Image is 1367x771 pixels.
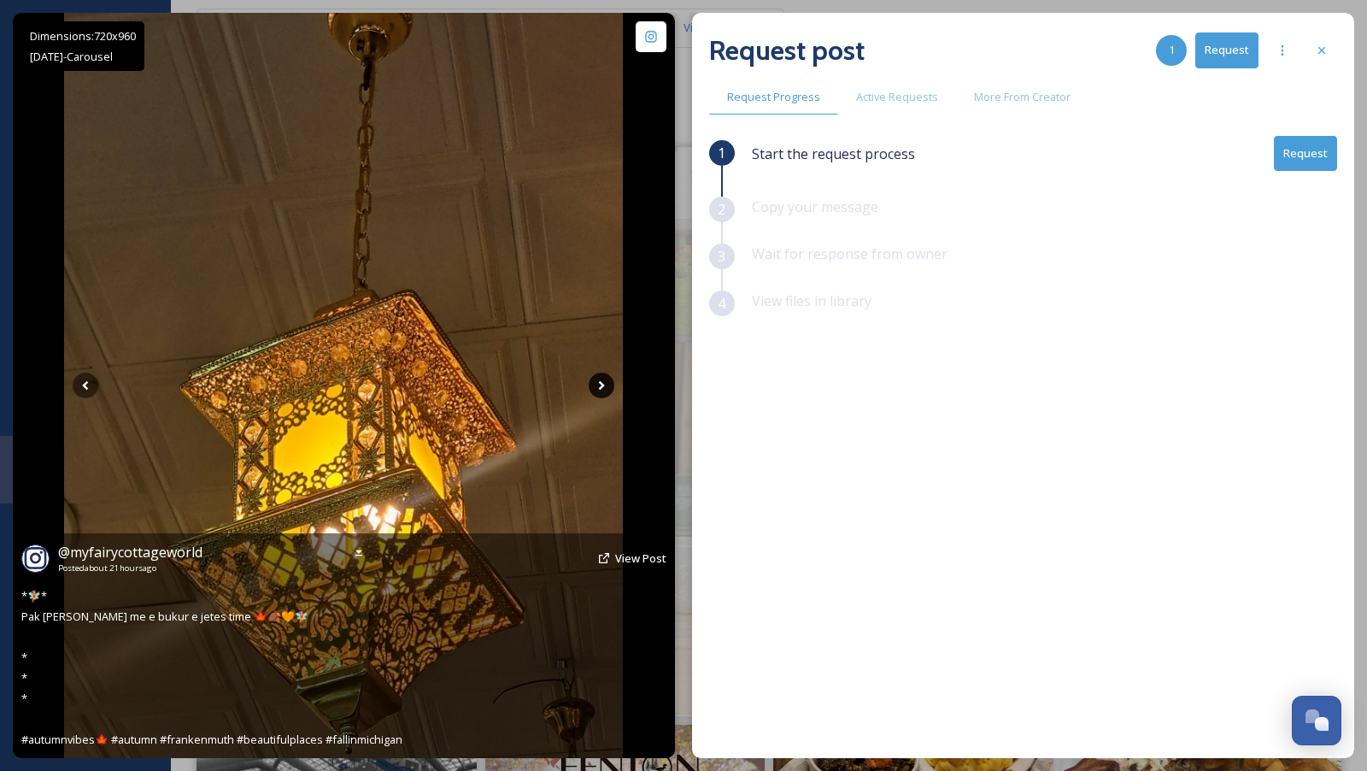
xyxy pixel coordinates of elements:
[1195,32,1258,68] button: Request
[58,542,202,562] a: @myfairycottageworld
[856,89,938,105] span: Active Requests
[752,197,878,216] span: Copy your message
[718,293,725,314] span: 4
[718,199,725,220] span: 2
[1274,136,1337,171] button: Request
[718,143,725,163] span: 1
[615,550,666,567] a: View Post
[30,28,136,44] span: Dimensions: 720 x 960
[58,543,202,562] span: @ myfairycottageworld
[718,246,725,267] span: 3
[58,562,202,574] span: Posted about 21 hours ago
[615,550,666,566] span: View Post
[1169,42,1175,58] span: 1
[727,89,820,105] span: Request Progress
[752,144,915,164] span: Start the request process
[1292,696,1341,745] button: Open Chat
[974,89,1071,105] span: More From Creator
[21,588,402,747] span: *🧚‍♀️* Pak [PERSON_NAME] me e bukur e jetes time 🍁🍂🧡🧚‍♀️ * * * #autumnvibes🍁 #autumn #frankenmuth...
[64,13,623,758] img: *🧚‍♀️* Pak nga vjeshta me e bukur e jetes time 🍁🍂🧡🧚‍♀️ * * * #autumnvibes🍁 #autumn #frankenmuth #...
[752,291,871,310] span: View files in library
[752,244,948,263] span: Wait for response from owner
[30,49,113,64] span: [DATE] - Carousel
[709,30,865,71] h2: Request post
